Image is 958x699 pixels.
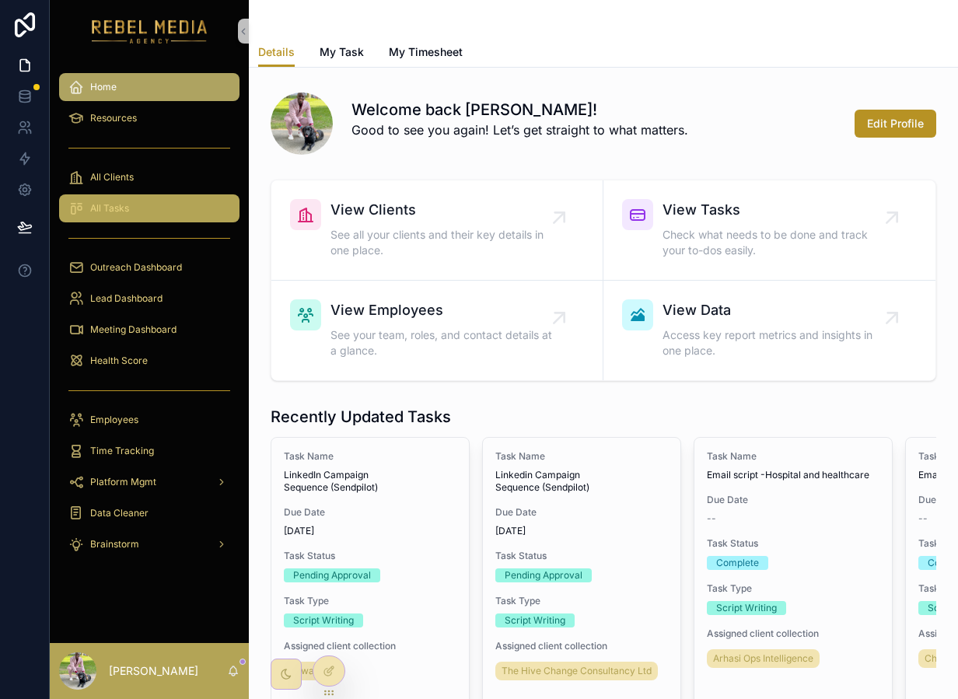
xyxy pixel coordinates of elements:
a: View ClientsSee all your clients and their key details in one place. [271,180,603,281]
span: Due Date [707,494,879,506]
span: My Timesheet [389,44,463,60]
h1: Recently Updated Tasks [271,406,451,428]
span: Assigned client collection [495,640,668,652]
p: Good to see you again! Let’s get straight to what matters. [351,121,688,139]
a: Platform Mgmt [59,468,239,496]
div: Script Writing [293,613,354,627]
a: Brainstorm [59,530,239,558]
span: See your team, roles, and contact details at a glance. [330,327,559,358]
span: Task Type [707,582,879,595]
span: Employees [90,414,138,426]
span: Details [258,44,295,60]
span: Home [90,81,117,93]
a: My Timesheet [389,38,463,69]
a: View DataAccess key report metrics and insights in one place. [603,281,935,380]
span: [DATE] [284,525,456,537]
span: Task Name [284,450,456,463]
span: The Hive Change Consultancy Ltd [502,665,652,677]
a: The Hive Change Consultancy Ltd [495,662,658,680]
span: Time Tracking [90,445,154,457]
span: Due Date [284,506,456,519]
span: Outreach Dashboard [90,261,182,274]
span: Assigned client collection [707,627,879,640]
a: Lead Dashboard [59,285,239,313]
a: Health Score [59,347,239,375]
span: Email script -Hospital and healthcare [707,469,879,481]
div: Complete [716,556,759,570]
a: Towa [284,662,320,680]
div: scrollable content [50,62,249,578]
span: Task Type [284,595,456,607]
span: Task Status [284,550,456,562]
span: All Clients [90,171,134,183]
a: All Clients [59,163,239,191]
span: Brainstorm [90,538,139,550]
a: Outreach Dashboard [59,253,239,281]
span: Task Status [495,550,668,562]
a: View EmployeesSee your team, roles, and contact details at a glance. [271,281,603,380]
a: Data Cleaner [59,499,239,527]
span: Lead Dashboard [90,292,163,305]
span: Task Type [495,595,668,607]
span: Access key report metrics and insights in one place. [663,327,892,358]
span: Task Name [495,450,668,463]
a: Time Tracking [59,437,239,465]
a: Resources [59,104,239,132]
button: Edit Profile [855,110,936,138]
a: All Tasks [59,194,239,222]
span: Assigned client collection [284,640,456,652]
span: Task Status [707,537,879,550]
span: Platform Mgmt [90,476,156,488]
a: Arhasi Ops Intelligence [707,649,820,668]
a: Home [59,73,239,101]
a: My Task [320,38,364,69]
span: See all your clients and their key details in one place. [330,227,559,258]
span: Towa [290,665,314,677]
a: View TasksCheck what needs to be done and track your to-dos easily. [603,180,935,281]
span: Task Name [707,450,879,463]
span: View Employees [330,299,559,321]
span: My Task [320,44,364,60]
span: View Clients [330,199,559,221]
span: Arhasi Ops Intelligence [713,652,813,665]
span: LinkedIn Campaign Sequence (Sendpilot) [284,469,456,494]
span: -- [707,512,716,525]
div: Script Writing [505,613,565,627]
span: [DATE] [495,525,668,537]
a: Details [258,38,295,68]
div: Script Writing [716,601,777,615]
span: Data Cleaner [90,507,149,519]
span: View Data [663,299,892,321]
p: [PERSON_NAME] [109,663,198,679]
img: App logo [92,19,208,44]
span: View Tasks [663,199,892,221]
div: Pending Approval [293,568,371,582]
span: Check what needs to be done and track your to-dos easily. [663,227,892,258]
div: Pending Approval [505,568,582,582]
span: All Tasks [90,202,129,215]
a: Meeting Dashboard [59,316,239,344]
span: Resources [90,112,137,124]
span: Meeting Dashboard [90,323,177,336]
span: Linkedin Campaign Sequence (Sendpilot) [495,469,668,494]
span: -- [918,512,928,525]
span: Health Score [90,355,148,367]
a: Employees [59,406,239,434]
span: Edit Profile [867,116,924,131]
h1: Welcome back [PERSON_NAME]! [351,99,688,121]
span: Due Date [495,506,668,519]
